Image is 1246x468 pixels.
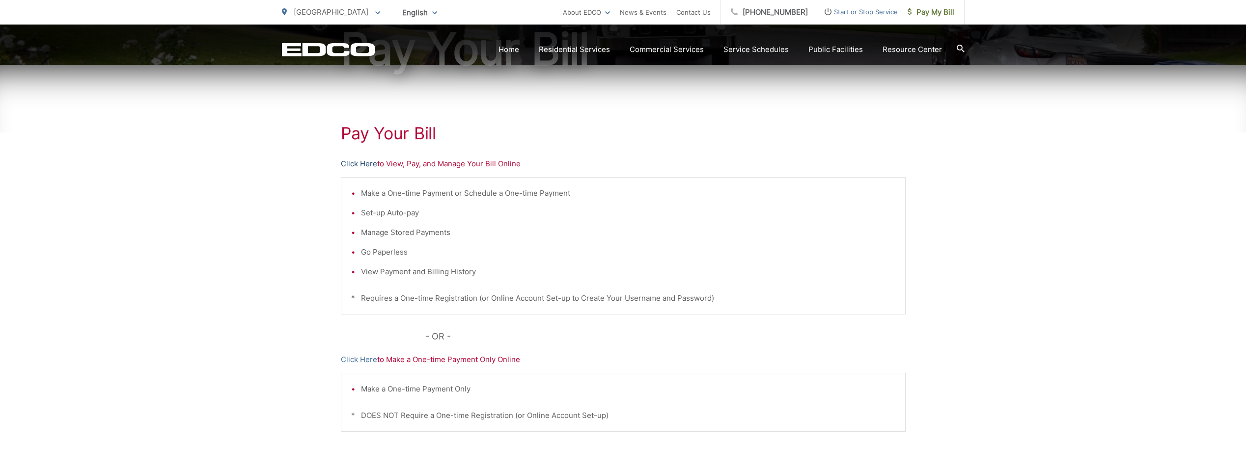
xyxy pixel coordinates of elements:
[395,4,444,21] span: English
[282,43,375,56] a: EDCD logo. Return to the homepage.
[361,246,895,258] li: Go Paperless
[341,158,377,170] a: Click Here
[425,329,906,344] p: - OR -
[361,227,895,238] li: Manage Stored Payments
[620,6,666,18] a: News & Events
[351,410,895,421] p: * DOES NOT Require a One-time Registration (or Online Account Set-up)
[361,207,895,219] li: Set-up Auto-pay
[883,44,942,55] a: Resource Center
[723,44,789,55] a: Service Schedules
[351,292,895,304] p: * Requires a One-time Registration (or Online Account Set-up to Create Your Username and Password)
[361,266,895,278] li: View Payment and Billing History
[341,158,906,170] p: to View, Pay, and Manage Your Bill Online
[341,354,377,365] a: Click Here
[341,354,906,365] p: to Make a One-time Payment Only Online
[908,6,954,18] span: Pay My Bill
[539,44,610,55] a: Residential Services
[630,44,704,55] a: Commercial Services
[361,383,895,395] li: Make a One-time Payment Only
[808,44,863,55] a: Public Facilities
[563,6,610,18] a: About EDCO
[294,7,368,17] span: [GEOGRAPHIC_DATA]
[361,187,895,199] li: Make a One-time Payment or Schedule a One-time Payment
[341,124,906,143] h1: Pay Your Bill
[498,44,519,55] a: Home
[676,6,711,18] a: Contact Us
